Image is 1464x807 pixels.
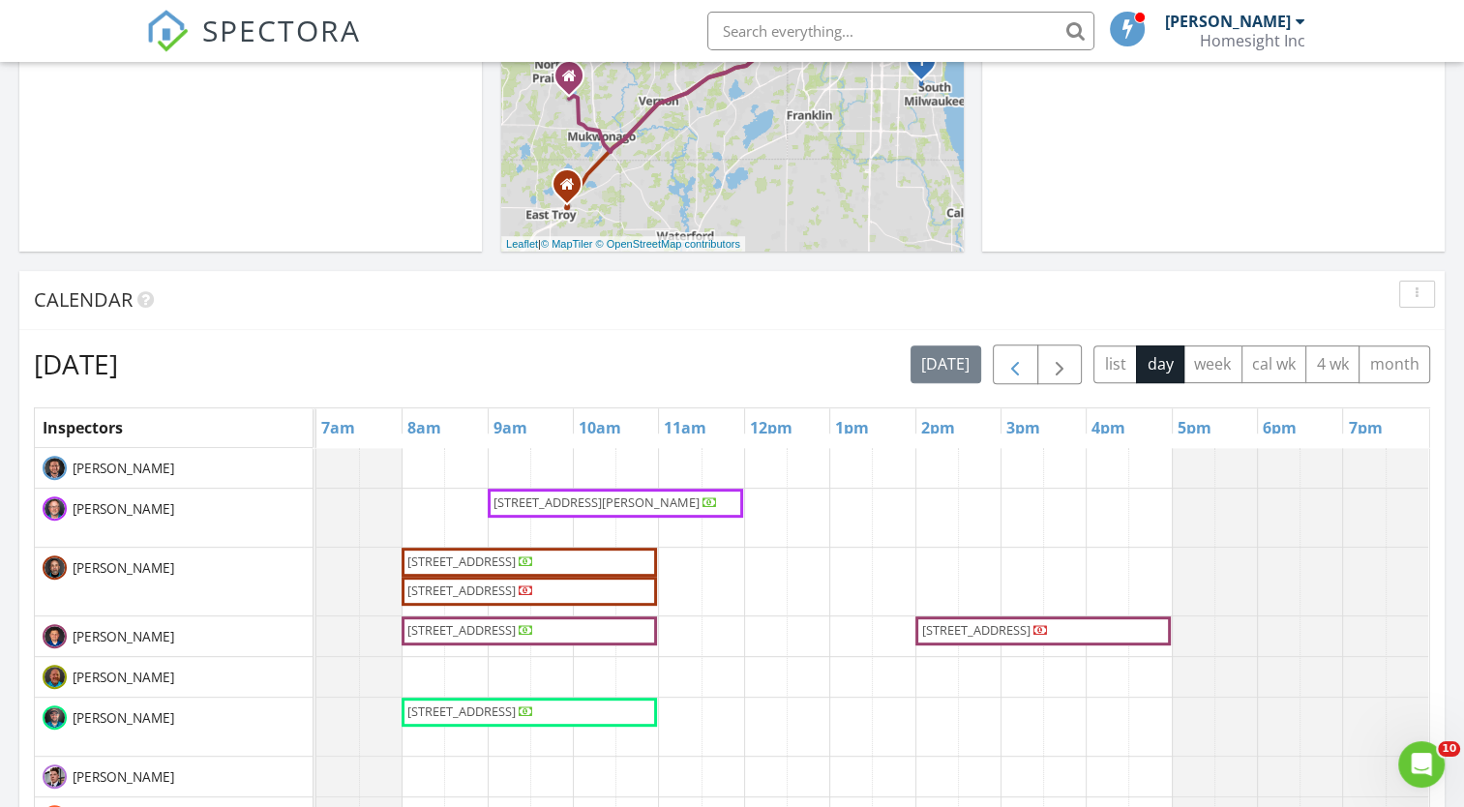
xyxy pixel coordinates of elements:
[1398,741,1445,788] iframe: Intercom live chat
[921,60,933,72] div: 1820 Beech St, South Milwaukee, WI 53172
[596,238,740,250] a: © OpenStreetMap contributors
[69,668,178,687] span: [PERSON_NAME]
[1136,345,1184,383] button: day
[1183,345,1242,383] button: week
[1359,345,1430,383] button: month
[917,55,925,69] i: 1
[69,459,178,478] span: [PERSON_NAME]
[407,582,516,599] span: [STREET_ADDRESS]
[1258,412,1301,443] a: 6pm
[506,238,538,250] a: Leaflet
[1173,412,1216,443] a: 5pm
[43,555,67,580] img: chriscircle.png
[921,621,1030,639] span: [STREET_ADDRESS]
[43,456,67,480] img: davecircle.png
[146,10,189,52] img: The Best Home Inspection Software - Spectora
[316,412,360,443] a: 7am
[43,665,67,689] img: screenshot_20250131_164343_1.png
[403,412,446,443] a: 8am
[202,10,361,50] span: SPECTORA
[43,496,67,521] img: scottcircle.png
[993,344,1038,384] button: Previous day
[69,499,178,519] span: [PERSON_NAME]
[489,412,532,443] a: 9am
[659,412,711,443] a: 11am
[407,702,516,720] span: [STREET_ADDRESS]
[407,621,516,639] span: [STREET_ADDRESS]
[34,286,133,313] span: Calendar
[1001,412,1045,443] a: 3pm
[911,345,981,383] button: [DATE]
[69,708,178,728] span: [PERSON_NAME]
[1343,412,1387,443] a: 7pm
[69,558,178,578] span: [PERSON_NAME]
[574,412,626,443] a: 10am
[567,184,579,195] div: N7959 County Road N, East Troy Wisconsin 53120
[830,412,874,443] a: 1pm
[1093,345,1137,383] button: list
[541,238,593,250] a: © MapTiler
[43,417,123,438] span: Inspectors
[69,627,178,646] span: [PERSON_NAME]
[745,412,797,443] a: 12pm
[43,705,67,730] img: unnamed_4.png
[43,764,67,789] img: 568043078214263eb612c241f7488162d2e3ae24.jpg
[501,236,745,253] div: |
[1037,344,1083,384] button: Next day
[707,12,1094,50] input: Search everything...
[1200,31,1305,50] div: Homesight Inc
[493,493,700,511] span: [STREET_ADDRESS][PERSON_NAME]
[1087,412,1130,443] a: 4pm
[1438,741,1460,757] span: 10
[407,553,516,570] span: [STREET_ADDRESS]
[43,624,67,648] img: dustin_circle.png
[1165,12,1291,31] div: [PERSON_NAME]
[1241,345,1307,383] button: cal wk
[569,75,581,87] div: s76w31693 Arbor Drive, Mukwonago WI 53149
[146,26,361,67] a: SPECTORA
[1305,345,1359,383] button: 4 wk
[34,344,118,383] h2: [DATE]
[916,412,960,443] a: 2pm
[69,767,178,787] span: [PERSON_NAME]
